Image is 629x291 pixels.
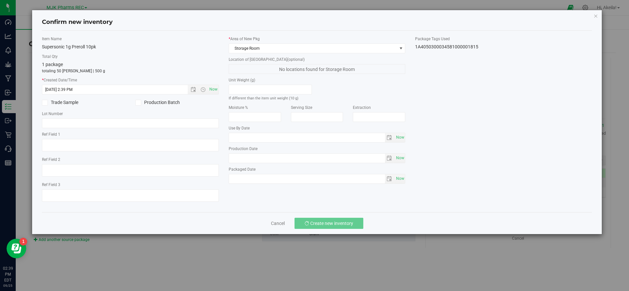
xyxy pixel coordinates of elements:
[229,96,298,100] small: If different than the item unit weight (10 g)
[135,99,219,106] label: Production Batch
[295,218,363,229] button: Create new inventory
[42,182,219,188] label: Ref Field 3
[229,125,406,131] label: Use By Date
[394,133,406,142] span: Set Current date
[197,87,208,92] span: Open the time view
[287,57,305,62] span: (optional)
[42,54,219,60] label: Total Qty
[19,238,27,246] iframe: Resource center unread badge
[42,99,125,106] label: Trade Sample
[229,105,281,111] label: Moisture %
[229,57,406,62] label: Location of [GEOGRAPHIC_DATA]
[415,43,592,50] div: 1A4050300034581000001815
[394,154,405,163] span: select
[385,133,394,142] span: select
[42,18,113,26] h4: Confirm new inventory
[394,153,406,163] span: Set Current date
[42,68,219,74] p: totaling 50 [PERSON_NAME] | 500 g
[353,105,405,111] label: Extraction
[42,62,63,67] span: 1 package
[42,157,219,163] label: Ref Field 2
[7,239,26,258] iframe: Resource center
[415,36,592,42] label: Package Tags Used
[385,174,394,183] span: select
[310,221,353,226] span: Create new inventory
[42,36,219,42] label: Item Name
[42,43,219,50] div: Supersonic 1g Preroll 10pk
[394,133,405,142] span: select
[42,111,219,117] label: Lot Number
[229,146,406,152] label: Production Date
[271,220,285,227] a: Cancel
[229,64,406,74] span: No locations found for Storage Room
[188,87,199,92] span: Open the date view
[42,77,219,83] label: Created Date/Time
[229,44,397,53] span: Storage Room
[394,174,406,183] span: Set Current date
[229,77,312,83] label: Unit Weight (g)
[291,105,343,111] label: Serving Size
[229,36,406,42] label: Area of New Pkg
[42,131,219,137] label: Ref Field 1
[385,154,394,163] span: select
[229,166,406,172] label: Packaged Date
[208,85,219,94] span: Set Current date
[394,174,405,183] span: select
